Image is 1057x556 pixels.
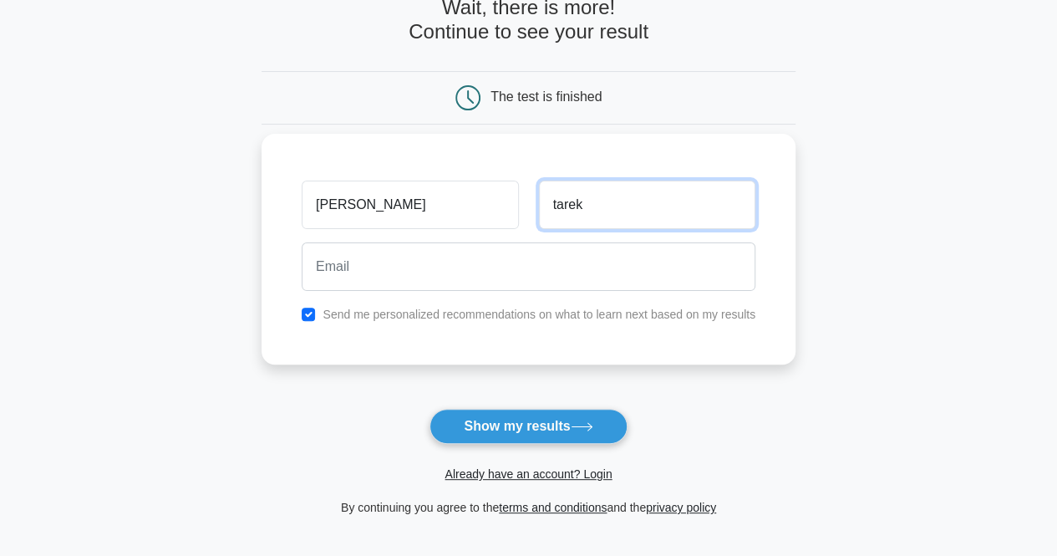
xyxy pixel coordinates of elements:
label: Send me personalized recommendations on what to learn next based on my results [323,308,755,321]
input: First name [302,181,518,229]
div: The test is finished [490,89,602,104]
input: Last name [539,181,755,229]
div: By continuing you agree to the and the [252,497,805,518]
input: Email [302,242,755,291]
a: Already have an account? Login [445,467,612,481]
a: terms and conditions [499,501,607,514]
button: Show my results [429,409,627,444]
a: privacy policy [646,501,716,514]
